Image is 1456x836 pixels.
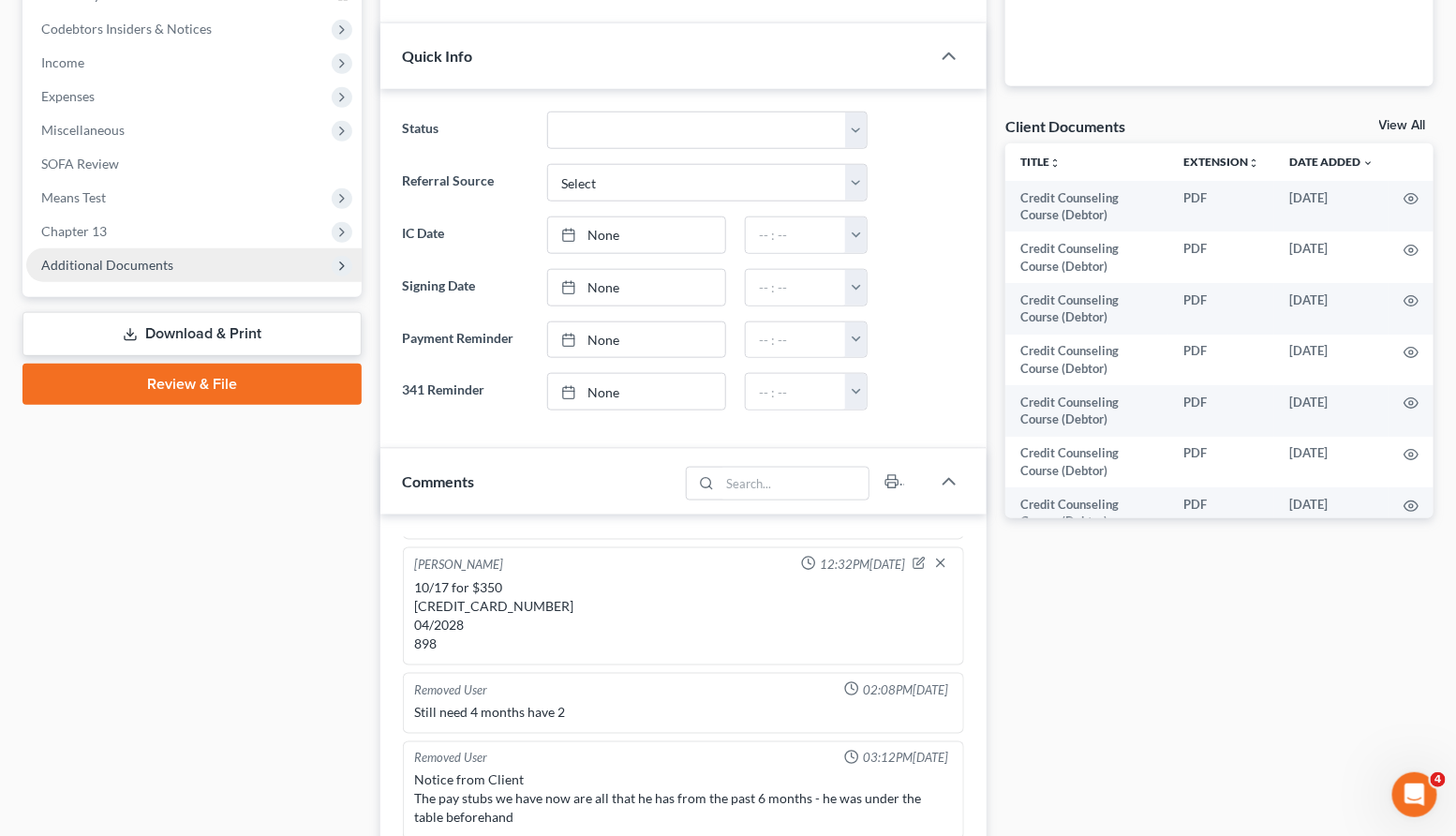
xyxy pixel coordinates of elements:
div: Notice from Client The pay stubs we have now are all that he has from the past 6 months - he was ... [415,771,953,828]
td: Credit Counseling Course (Debtor) [1005,231,1168,283]
span: Additional Documents [41,257,173,273]
td: Credit Counseling Course (Debtor) [1005,335,1168,386]
td: PDF [1168,181,1274,232]
label: Status [394,112,539,149]
span: Income [41,54,84,70]
td: PDF [1168,231,1274,283]
div: Client Documents [1005,116,1125,136]
label: 341 Reminder [394,373,539,411]
a: Date Added expand_more [1289,155,1374,169]
td: [DATE] [1274,181,1389,232]
a: SOFA Review [26,147,362,181]
span: Chapter 13 [41,223,107,239]
iframe: Intercom live chat [1392,772,1437,817]
a: View All [1379,119,1426,132]
div: Removed User [415,681,488,699]
span: Codebtors Insiders & Notices [41,21,212,37]
div: Removed User [415,750,488,768]
div: [PERSON_NAME] [415,556,504,575]
input: -- : -- [746,374,846,410]
td: PDF [1168,437,1274,488]
span: 4 [1431,772,1446,787]
a: None [548,217,725,253]
span: Means Test [41,189,106,205]
td: Credit Counseling Course (Debtor) [1005,437,1168,488]
td: [DATE] [1274,231,1389,283]
td: [DATE] [1274,283,1389,335]
span: Quick Info [403,47,473,65]
span: Comments [403,472,475,490]
a: None [548,322,725,358]
span: 02:08PM[DATE] [863,681,948,699]
div: 10/17 for $350 [CREDIT_CARD_NUMBER] 04/2028 898 [415,578,953,653]
div: Still need 4 months have 2 [415,703,953,722]
a: None [548,270,725,306]
td: PDF [1168,283,1274,335]
label: Signing Date [394,269,539,306]
td: [DATE] [1274,385,1389,437]
td: [DATE] [1274,487,1389,539]
i: expand_more [1362,157,1374,169]
i: unfold_more [1049,157,1061,169]
td: Credit Counseling Course (Debtor) [1005,181,1168,232]
a: Extensionunfold_more [1183,155,1259,169]
input: Search... [721,468,869,500]
label: IC Date [394,216,539,254]
a: Download & Print [22,312,362,356]
a: Review & File [22,364,362,405]
input: -- : -- [746,322,846,358]
span: Miscellaneous [41,122,125,138]
input: -- : -- [746,217,846,253]
td: Credit Counseling Course (Debtor) [1005,283,1168,335]
span: SOFA Review [41,156,119,172]
td: PDF [1168,487,1274,539]
td: [DATE] [1274,335,1389,386]
span: 12:32PM[DATE] [820,556,905,574]
td: Credit Counseling Course (Debtor) [1005,487,1168,539]
span: 03:12PM[DATE] [863,750,948,768]
td: [DATE] [1274,437,1389,488]
a: Titleunfold_more [1020,155,1061,169]
td: PDF [1168,385,1274,437]
span: Expenses [41,88,95,104]
a: None [548,374,725,410]
input: -- : -- [746,270,846,306]
label: Referral Source [394,164,539,202]
td: Credit Counseling Course (Debtor) [1005,385,1168,437]
label: Payment Reminder [394,321,539,359]
td: PDF [1168,335,1274,386]
i: unfold_more [1248,157,1259,169]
